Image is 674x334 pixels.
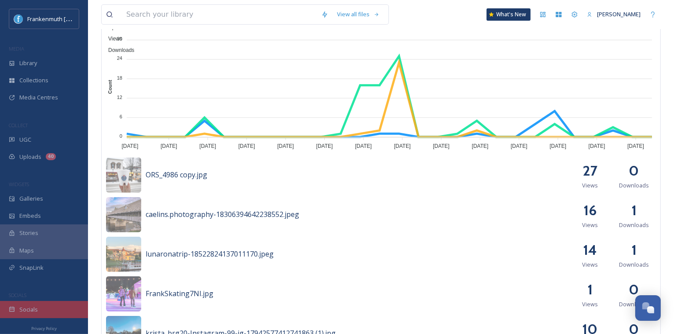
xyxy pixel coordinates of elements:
span: [PERSON_NAME] [597,10,641,18]
span: Collections [19,76,48,84]
input: Search your library [122,5,317,24]
img: 0302617c-778c-4041-93ce-05093827b3af.jpg [106,158,141,193]
tspan: [DATE] [511,143,527,149]
span: Views [582,181,598,190]
a: View all files [333,6,384,23]
tspan: 18 [117,75,122,81]
text: Count [107,80,113,94]
span: Galleries [19,195,43,203]
span: Media Centres [19,93,58,102]
tspan: 30 [117,36,122,41]
span: ORS_4986 copy.jpg [146,170,207,180]
tspan: [DATE] [161,143,177,149]
span: Maps [19,246,34,255]
h2: 1 [631,239,637,261]
img: 9413479b-b99d-4a7e-86b4-11733d353d9d.jpg [106,237,141,272]
span: COLLECT [9,122,28,128]
tspan: 12 [117,95,122,100]
tspan: 6 [120,114,122,119]
span: Downloads [619,221,649,229]
tspan: 0 [120,133,122,139]
img: 5a87675b-9180-461a-a88a-e513043ae6cc.jpg [106,197,141,232]
tspan: [DATE] [627,143,644,149]
tspan: [DATE] [549,143,566,149]
span: Frankenmuth [US_STATE] [27,15,94,23]
span: Embeds [19,212,41,220]
span: Library [19,59,37,67]
span: Uploads [19,153,41,161]
span: lunaronatrip-18522824137011170.jpeg [146,249,274,259]
span: Downloads [102,47,134,53]
tspan: [DATE] [121,143,138,149]
span: Socials [19,305,38,314]
tspan: [DATE] [355,143,372,149]
span: Views [582,221,598,229]
tspan: [DATE] [277,143,294,149]
tspan: [DATE] [589,143,605,149]
tspan: [DATE] [433,143,450,149]
h2: 0 [629,279,639,300]
span: Views [102,36,122,42]
h2: 1 [631,200,637,221]
span: SnapLink [19,264,44,272]
img: 16bcd15d-e145-46a3-b984-3d833b579a6d.jpg [106,276,141,312]
h2: 0 [629,160,639,181]
a: Privacy Policy [31,323,57,333]
tspan: [DATE] [394,143,411,149]
span: Views [582,261,598,269]
span: WIDGETS [9,181,29,187]
h2: 27 [582,160,597,181]
h2: 14 [583,239,597,261]
span: Views [582,300,598,308]
span: caelins.photography-18306394642238552.jpeg [146,209,299,219]
span: Privacy Policy [31,326,57,331]
span: SOCIALS [9,292,26,298]
span: MEDIA [9,45,24,52]
div: 40 [46,153,56,160]
span: FrankSkating7NI.jpg [146,289,213,298]
tspan: [DATE] [199,143,216,149]
tspan: [DATE] [316,143,333,149]
span: Stories [19,229,38,237]
img: Social%20Media%20PFP%202025.jpg [14,15,23,23]
a: What's New [487,8,531,21]
span: Downloads [619,181,649,190]
button: Open Chat [635,295,661,321]
h2: 16 [583,200,597,221]
span: Downloads [619,300,649,308]
tspan: [DATE] [238,143,255,149]
h2: 1 [587,279,593,300]
a: [PERSON_NAME] [582,6,645,23]
span: Downloads [619,261,649,269]
tspan: 24 [117,56,122,61]
tspan: [DATE] [472,143,488,149]
span: UGC [19,136,31,144]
